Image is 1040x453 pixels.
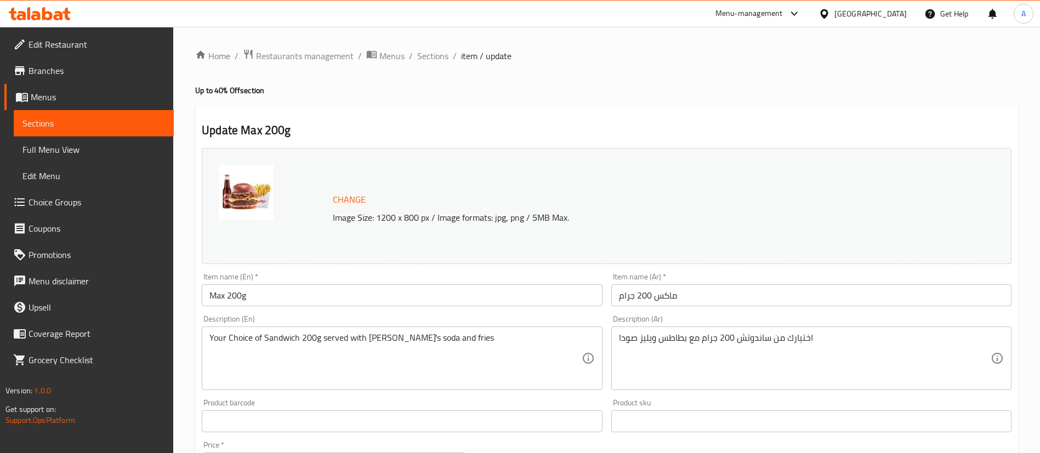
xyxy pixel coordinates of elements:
span: Menus [379,49,405,62]
div: Menu-management [715,7,783,20]
input: Please enter product sku [611,410,1011,432]
button: Change [328,188,370,211]
a: Sections [417,49,448,62]
h2: Update Max 200g [202,122,1011,139]
li: / [453,49,457,62]
span: Sections [22,117,165,130]
a: Edit Restaurant [4,31,174,58]
a: Home [195,49,230,62]
span: Get support on: [5,402,56,416]
span: Version: [5,383,32,398]
a: Coupons [4,215,174,242]
span: Edit Menu [22,169,165,182]
span: Change [333,192,366,208]
a: Choice Groups [4,189,174,215]
input: Enter name En [202,284,602,306]
a: Menus [366,49,405,63]
a: Support.OpsPlatform [5,413,75,427]
span: A [1021,8,1026,20]
span: Branches [29,64,165,77]
input: Enter name Ar [611,284,1011,306]
a: Coverage Report [4,320,174,347]
span: Coverage Report [29,327,165,340]
li: / [235,49,238,62]
div: [GEOGRAPHIC_DATA] [834,8,907,20]
a: Menus [4,84,174,110]
span: Full Menu View [22,143,165,156]
span: Choice Groups [29,196,165,209]
span: Upsell [29,301,165,314]
a: Edit Menu [14,163,174,189]
a: Restaurants management [243,49,354,63]
span: Coupons [29,222,165,235]
textarea: اختيارك من ساندوتش 200 جرام مع بطاطس ويليز صودا [619,332,991,385]
span: 1.0.0 [34,383,51,398]
a: Promotions [4,242,174,268]
span: Promotions [29,248,165,261]
a: Branches [4,58,174,84]
span: Menus [31,90,165,104]
img: MAX_200638852684255299943.jpg [219,165,274,220]
span: item / update [461,49,512,62]
a: Upsell [4,294,174,320]
nav: breadcrumb [195,49,1018,63]
h4: Up to 40% Off section [195,85,1018,96]
a: Menu disclaimer [4,268,174,294]
input: Please enter product barcode [202,410,602,432]
li: / [358,49,362,62]
li: / [409,49,413,62]
p: Image Size: 1200 x 800 px / Image formats: jpg, png / 5MB Max. [328,211,910,224]
span: Grocery Checklist [29,353,165,366]
textarea: Your Choice of Sandwich 200g served with [PERSON_NAME]'s soda and fries [209,332,581,385]
a: Full Menu View [14,136,174,163]
span: Restaurants management [256,49,354,62]
span: Edit Restaurant [29,38,165,51]
a: Sections [14,110,174,136]
span: Menu disclaimer [29,274,165,288]
a: Grocery Checklist [4,347,174,373]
